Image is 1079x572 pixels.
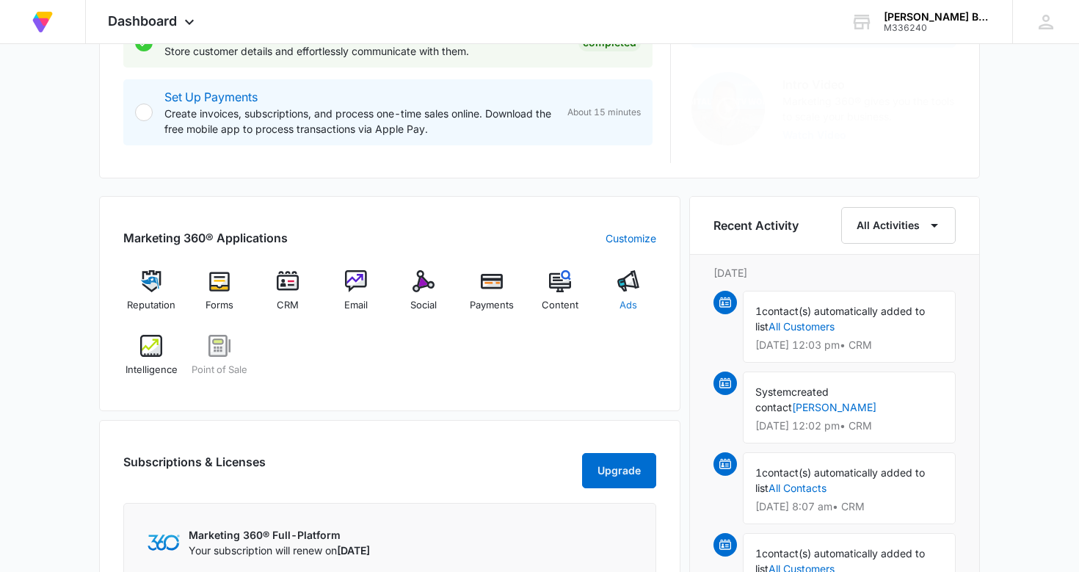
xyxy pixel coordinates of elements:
[164,43,567,59] p: Store customer details and effortlessly communicate with them.
[606,231,656,246] a: Customize
[755,466,925,494] span: contact(s) automatically added to list
[164,106,556,137] p: Create invoices, subscriptions, and process one-time sales online. Download the free mobile app t...
[755,421,943,431] p: [DATE] 12:02 pm • CRM
[464,270,520,323] a: Payments
[691,72,765,145] img: Intro Video
[713,265,956,280] p: [DATE]
[755,340,943,350] p: [DATE] 12:03 pm • CRM
[29,9,56,35] img: Volusion
[123,335,180,388] a: Intelligence
[782,93,956,124] p: Marketing 360® gives you the tools to scale your business.
[713,217,799,234] h6: Recent Activity
[769,320,835,333] a: All Customers
[792,401,876,413] a: [PERSON_NAME]
[769,482,826,494] a: All Contacts
[127,298,175,313] span: Reputation
[755,547,762,560] span: 1
[532,270,589,323] a: Content
[189,543,370,558] p: Your subscription will renew on
[755,305,762,317] span: 1
[164,90,258,104] a: Set Up Payments
[192,270,248,323] a: Forms
[782,130,846,140] button: Watch Video
[884,23,991,33] div: account id
[600,270,656,323] a: Ads
[620,298,637,313] span: Ads
[841,207,956,244] button: All Activities
[755,385,829,413] span: created contact
[260,270,316,323] a: CRM
[782,76,956,93] h3: Intro Video
[337,544,370,557] span: [DATE]
[126,363,178,377] span: Intelligence
[148,535,180,550] img: Marketing 360 Logo
[410,298,437,313] span: Social
[884,11,991,23] div: account name
[755,305,925,333] span: contact(s) automatically added to list
[192,335,248,388] a: Point of Sale
[206,298,233,313] span: Forms
[277,298,299,313] span: CRM
[108,13,177,29] span: Dashboard
[327,270,384,323] a: Email
[567,106,641,119] span: About 15 minutes
[123,453,266,482] h2: Subscriptions & Licenses
[755,385,791,398] span: System
[123,229,288,247] h2: Marketing 360® Applications
[396,270,452,323] a: Social
[192,363,247,377] span: Point of Sale
[344,298,368,313] span: Email
[755,502,943,512] p: [DATE] 8:07 am • CRM
[582,453,656,488] button: Upgrade
[123,270,180,323] a: Reputation
[755,466,762,479] span: 1
[542,298,578,313] span: Content
[470,298,514,313] span: Payments
[189,527,370,543] p: Marketing 360® Full-Platform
